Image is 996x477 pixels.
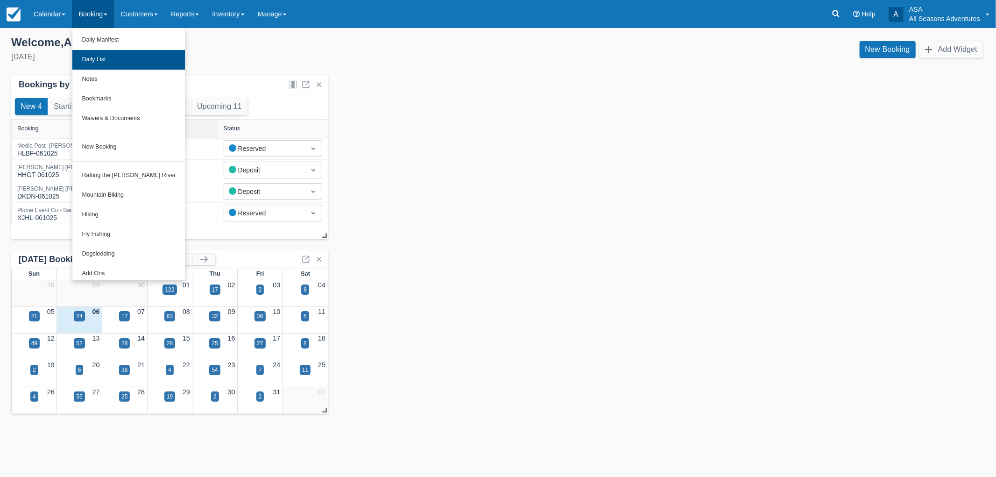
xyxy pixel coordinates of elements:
a: 31 [273,388,280,396]
div: Welcome , ASA ! [11,36,491,50]
span: Fri [256,270,264,277]
div: Deposit [229,186,300,197]
span: Sun [28,270,40,277]
a: 12 [47,335,55,342]
div: HHGT-061025 [17,164,112,180]
a: 05 [47,308,55,315]
p: All Seasons Adventures [909,14,980,23]
div: 28 [121,339,127,348]
div: XJHL-061025 [17,207,105,223]
div: Reserved [229,143,300,154]
button: Add Widget [919,41,983,58]
a: 30 [228,388,235,396]
a: Fly Fishing [72,225,185,244]
a: New Booking [860,41,916,58]
div: 122 [165,285,174,294]
a: Plume Event Co.- Bank of AmericaXJHL-061025 [17,211,105,215]
ul: Booking [72,28,185,280]
button: Starting 2 [48,98,92,115]
a: 07 [137,308,145,315]
a: Waivers & Documents [72,109,185,128]
div: [PERSON_NAME] [PERSON_NAME] [17,186,112,192]
a: Add Ons [72,264,185,284]
a: 02 [228,281,235,289]
div: 6 [78,366,81,374]
div: 27 [257,339,263,348]
div: A [889,7,904,22]
div: Media Post- [PERSON_NAME] [17,143,96,149]
div: 2 [33,366,36,374]
a: 22 [183,361,190,369]
a: 27 [92,388,99,396]
a: New Booking [72,137,185,157]
div: [DATE] [11,51,491,63]
div: 2 [213,392,217,401]
a: 24 [273,361,280,369]
div: 25 [212,339,218,348]
div: [PERSON_NAME] [PERSON_NAME] [17,164,112,170]
a: 19 [47,361,55,369]
a: 09 [228,308,235,315]
div: 21 [31,312,37,320]
a: Dogsledding [72,244,185,264]
div: 63 [167,312,173,320]
span: Thu [209,270,220,277]
a: 29 [183,388,190,396]
div: 32 [212,312,218,320]
a: 15 [183,335,190,342]
i: Help [853,11,860,17]
span: Dropdown icon [309,187,318,196]
a: 04 [318,281,325,289]
a: 08 [183,308,190,315]
button: New 4 [15,98,48,115]
div: 5 [304,312,307,320]
a: 16 [228,335,235,342]
a: 06 [92,308,99,315]
span: Dropdown icon [309,165,318,175]
div: 54 [212,366,218,374]
span: Sat [301,270,310,277]
a: Bookmarks [72,89,185,109]
a: Daily Manifest [72,30,185,50]
a: 25 [318,361,325,369]
a: Daily List [72,50,185,70]
a: Notes [72,70,185,89]
a: 21 [137,361,145,369]
div: 25 [121,392,127,401]
a: 11 [318,308,325,315]
div: [DATE] Booking Calendar [19,254,170,265]
a: 28 [137,388,145,396]
p: ASA [909,5,980,14]
button: Upcoming 11 [191,98,247,115]
a: 01 [183,281,190,289]
div: 4 [168,366,171,374]
div: 36 [257,312,263,320]
div: 55 [76,392,82,401]
div: 17 [121,312,127,320]
div: 7 [259,366,262,374]
div: 52 [76,339,82,348]
div: 8 [304,339,307,348]
div: 4 [33,392,36,401]
div: 11 [302,366,308,374]
a: 30 [137,281,145,289]
a: Media Post- [PERSON_NAME]HLBF-061025 [17,147,96,151]
div: Status [224,125,240,132]
div: 19 [167,392,173,401]
img: checkfront-main-nav-mini-logo.png [7,7,21,21]
a: 23 [228,361,235,369]
a: 26 [47,388,55,396]
a: 03 [273,281,280,289]
a: [PERSON_NAME] [PERSON_NAME]HHGT-061025 [17,168,112,172]
div: 17 [212,285,218,294]
span: Help [862,10,876,18]
a: 18 [318,335,325,342]
div: HLBF-061025 [17,143,96,158]
a: Hiking [72,205,185,225]
a: 28 [47,281,55,289]
a: 13 [92,335,99,342]
div: Reserved [229,208,300,218]
div: 28 [167,339,173,348]
div: 2 [259,392,262,401]
a: [PERSON_NAME] [PERSON_NAME]DKDN-061025 [17,190,112,194]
